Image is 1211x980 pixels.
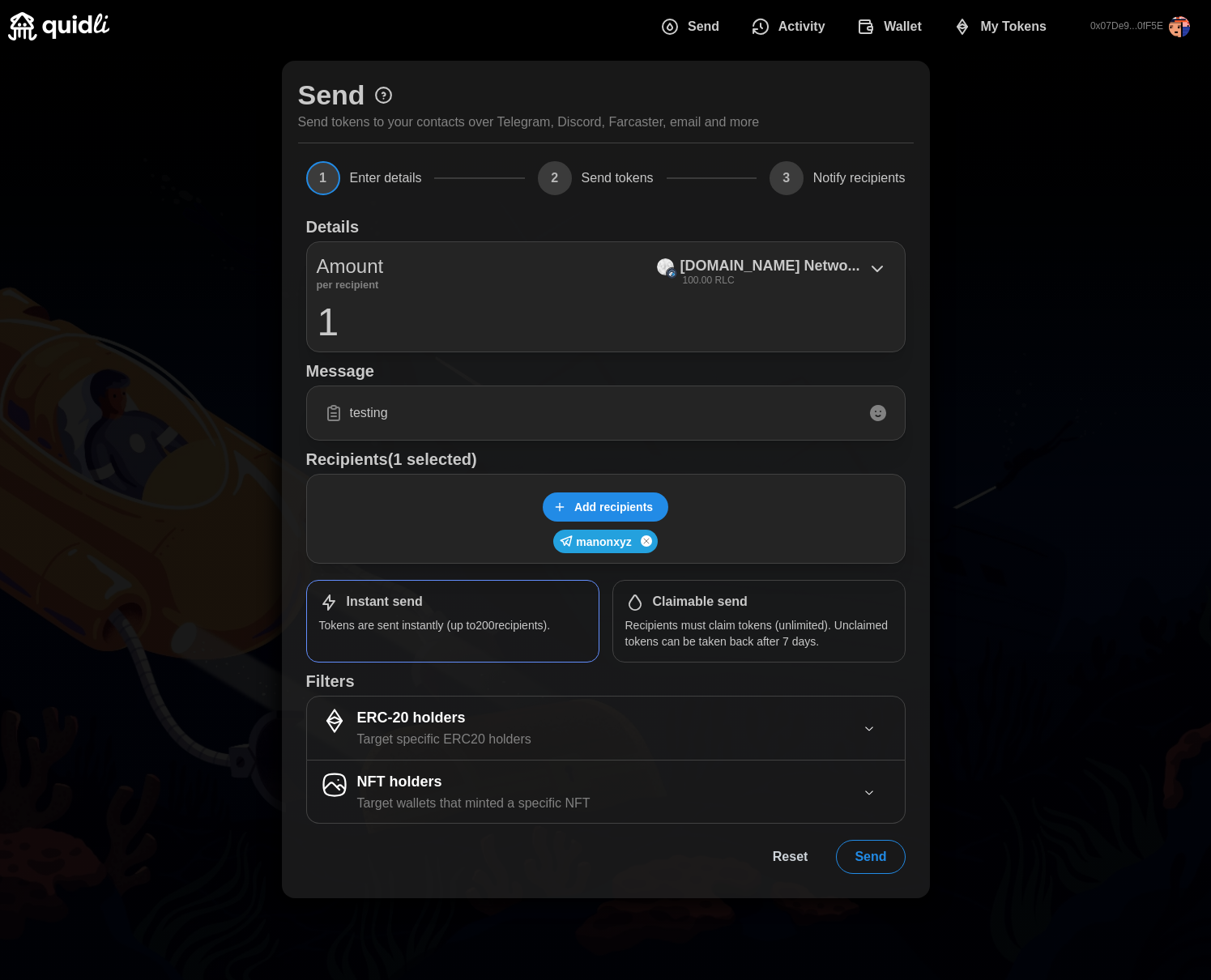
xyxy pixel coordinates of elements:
[357,730,531,750] p: Target specific ERC20 holders
[813,172,906,185] span: Notify recipients
[357,794,591,814] p: Target wallets that minted a specific NFT
[317,301,895,342] input: 0
[582,172,654,185] span: Send tokens
[641,535,652,547] button: Remove user
[306,671,906,692] h1: Filters
[1077,3,1203,50] button: 0x07De9...0fF5E
[773,841,808,873] span: Reset
[688,11,719,43] span: Send
[653,594,748,611] h1: Claimable send
[307,697,905,760] button: ERC-20 holdersTarget specific ERC20 holders
[576,534,631,550] p: manonxyz
[543,492,668,522] button: Add recipients
[538,161,654,195] button: 2Send tokens
[298,77,365,113] h1: Send
[574,493,653,521] span: Add recipients
[306,161,422,195] button: 1Enter details
[884,11,922,43] span: Wallet
[347,594,423,611] h1: Instant send
[298,113,760,133] p: Send tokens to your contacts over Telegram, Discord, Farcaster, email and more
[738,10,843,44] button: Activity
[317,252,384,281] p: Amount
[306,449,906,470] h1: Recipients (1 selected)
[844,10,940,44] button: Wallet
[625,617,893,650] p: Recipients must claim tokens (unlimited). Unclaimed tokens can be taken back after 7 days.
[8,12,109,40] img: Quidli
[680,254,860,278] p: [DOMAIN_NAME] Netwo...
[940,10,1065,44] button: My Tokens
[307,761,905,824] button: NFT holdersTarget wallets that minted a specific NFT
[306,360,906,381] h1: Message
[306,216,360,237] h1: Details
[980,11,1047,43] span: My Tokens
[683,274,735,288] p: 100.00 RLC
[855,841,886,873] span: Send
[357,706,466,730] p: ERC-20 holders
[647,10,738,44] button: Send
[306,161,340,195] span: 1
[538,161,572,195] span: 2
[1090,19,1163,33] p: 0x07De9...0fF5E
[836,840,905,874] button: Send
[357,770,442,794] p: NFT holders
[754,840,827,874] button: Reset
[350,172,422,185] span: Enter details
[770,161,906,195] button: 3Notify recipients
[319,617,586,633] p: Tokens are sent instantly (up to 200 recipients).
[770,161,804,195] span: 3
[657,258,674,275] img: iEx.ec Network Token (on Arbitrum)
[317,281,384,289] p: per recipient
[1169,16,1190,37] img: rectcrop3
[778,11,825,43] span: Activity
[317,396,895,430] input: Add a message for recipients (optional)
